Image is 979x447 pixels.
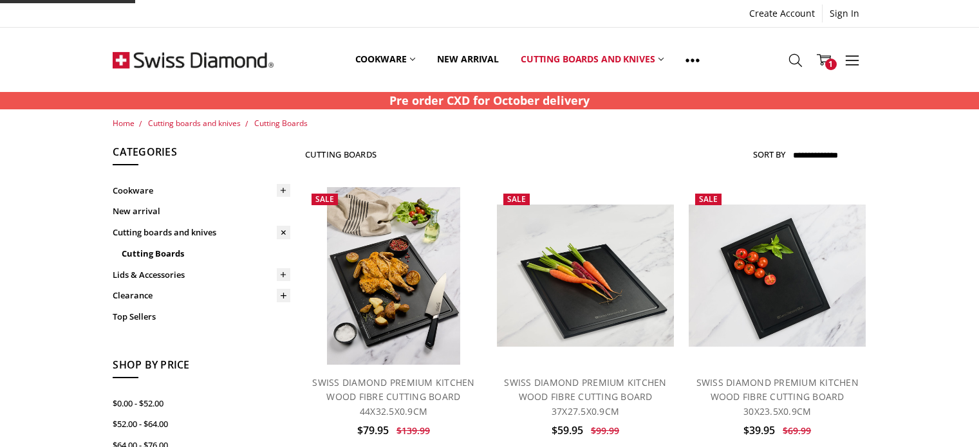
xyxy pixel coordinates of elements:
h5: Categories [113,144,290,166]
span: $39.95 [743,423,775,437]
a: Lids & Accessories [113,264,290,286]
a: Cutting boards and knives [113,222,290,243]
a: Create Account [742,5,822,23]
strong: Pre order CXD for October delivery [389,93,590,108]
a: Cutting Boards [122,243,290,264]
span: Sale [699,194,718,205]
a: Show All [675,31,711,89]
span: $69.99 [783,424,811,437]
a: Cutting boards and knives [148,118,241,129]
span: Sale [507,194,526,205]
a: Sign In [823,5,866,23]
label: Sort By [753,144,785,165]
a: SWISS DIAMOND PREMIUM KITCHEN WOOD FIBRE CUTTING BOARD 37X27.5X0.9CM [497,187,675,365]
a: SWISS DIAMOND PREMIUM KITCHEN WOOD FIBRE CUTTING BOARD 44X32.5X0.9CM [312,376,474,417]
a: Cookware [113,180,290,201]
a: SWISS DIAMOND PREMIUM KITCHEN WOOD FIBRE CUTTING BOARD 37X27.5X0.9CM [504,376,666,417]
img: Free Shipping On Every Order [113,28,274,92]
a: $0.00 - $52.00 [113,393,290,414]
img: SWISS DIAMOND PREMIUM KITCHEN WOOD FIBRE CUTTING BOARD 44X32.5X0.9CM [327,187,460,365]
span: Sale [315,194,334,205]
span: $99.99 [591,424,619,437]
a: 1 [810,44,838,76]
a: SWISS DIAMOND PREMIUM KITCHEN WOOD FIBRE CUTTING BOARD 44X32.5X0.9CM [305,187,483,365]
img: SWISS DIAMOND PREMIUM KITCHEN WOOD FIBRE CUTTING BOARD 30X23.5X0.9CM [689,205,866,347]
a: SWISS DIAMOND PREMIUM KITCHEN WOOD FIBRE CUTTING BOARD 30X23.5X0.9CM [689,187,866,365]
a: Cutting Boards [254,118,308,129]
a: New arrival [113,201,290,222]
a: $52.00 - $64.00 [113,414,290,435]
a: New arrival [426,31,509,88]
a: Home [113,118,135,129]
h1: Cutting Boards [305,149,377,160]
a: Cookware [344,31,427,88]
img: SWISS DIAMOND PREMIUM KITCHEN WOOD FIBRE CUTTING BOARD 37X27.5X0.9CM [497,205,675,347]
span: 1 [825,59,837,70]
a: Top Sellers [113,306,290,327]
a: SWISS DIAMOND PREMIUM KITCHEN WOOD FIBRE CUTTING BOARD 30X23.5X0.9CM [696,376,859,417]
span: $139.99 [396,424,430,437]
span: $59.95 [552,423,583,437]
a: Cutting boards and knives [510,31,675,88]
a: Clearance [113,285,290,306]
span: $79.95 [357,423,389,437]
h5: Shop By Price [113,357,290,379]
